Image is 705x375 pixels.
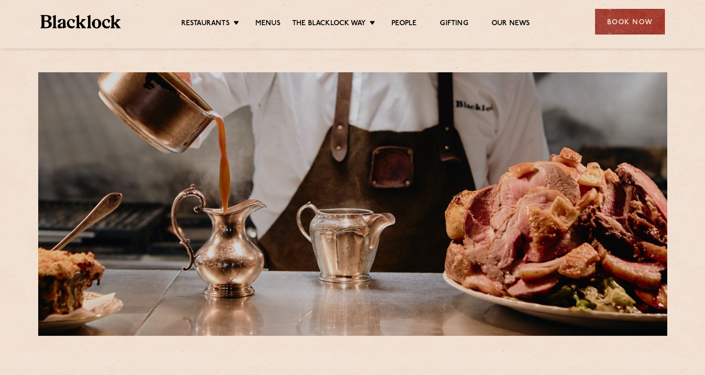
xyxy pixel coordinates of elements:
a: Menus [255,19,281,29]
a: People [391,19,417,29]
div: Book Now [595,9,665,35]
a: The Blacklock Way [292,19,366,29]
a: Our News [492,19,530,29]
a: Restaurants [181,19,230,29]
img: BL_Textured_Logo-footer-cropped.svg [41,15,121,28]
a: Gifting [440,19,468,29]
